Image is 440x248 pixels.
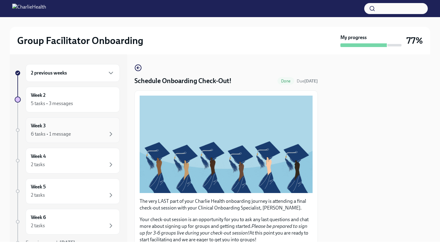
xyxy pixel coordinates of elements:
img: CharlieHealth [12,4,46,13]
a: Week 36 tasks • 1 message [15,117,120,143]
a: Week 25 tasks • 3 messages [15,87,120,112]
h3: 77% [406,35,423,46]
span: Experience ends [26,240,75,246]
span: Due [297,78,318,84]
strong: My progress [340,34,367,41]
div: 2 tasks [31,222,45,229]
h2: Group Facilitator Onboarding [17,35,143,47]
strong: [DATE] [60,240,75,246]
h6: 2 previous weeks [31,70,67,76]
em: Please be prepared to sign up for 3-6 groups live during your check-out session! [140,223,307,236]
div: 6 tasks • 1 message [31,131,71,137]
h4: Schedule Onboarding Check-Out! [134,76,232,86]
a: Week 62 tasks [15,209,120,235]
h6: Week 5 [31,184,46,190]
button: Zoom image [140,96,313,193]
p: Your check-out session is an opportunity for you to ask any last questions and chat more about si... [140,216,313,243]
a: Week 52 tasks [15,178,120,204]
div: 2 tasks [31,161,45,168]
h6: Week 4 [31,153,46,160]
h6: Week 3 [31,122,46,129]
h6: Week 2 [31,92,46,99]
a: Week 42 tasks [15,148,120,173]
div: 2 tasks [31,192,45,199]
p: The very LAST part of your Charlie Health onboarding journey is attending a final check-out sessi... [140,198,313,211]
h6: Week 6 [31,214,46,221]
span: September 6th, 2025 07:00 [297,78,318,84]
span: Done [277,79,294,83]
div: 5 tasks • 3 messages [31,100,73,107]
strong: [DATE] [304,78,318,84]
div: 2 previous weeks [26,64,120,82]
